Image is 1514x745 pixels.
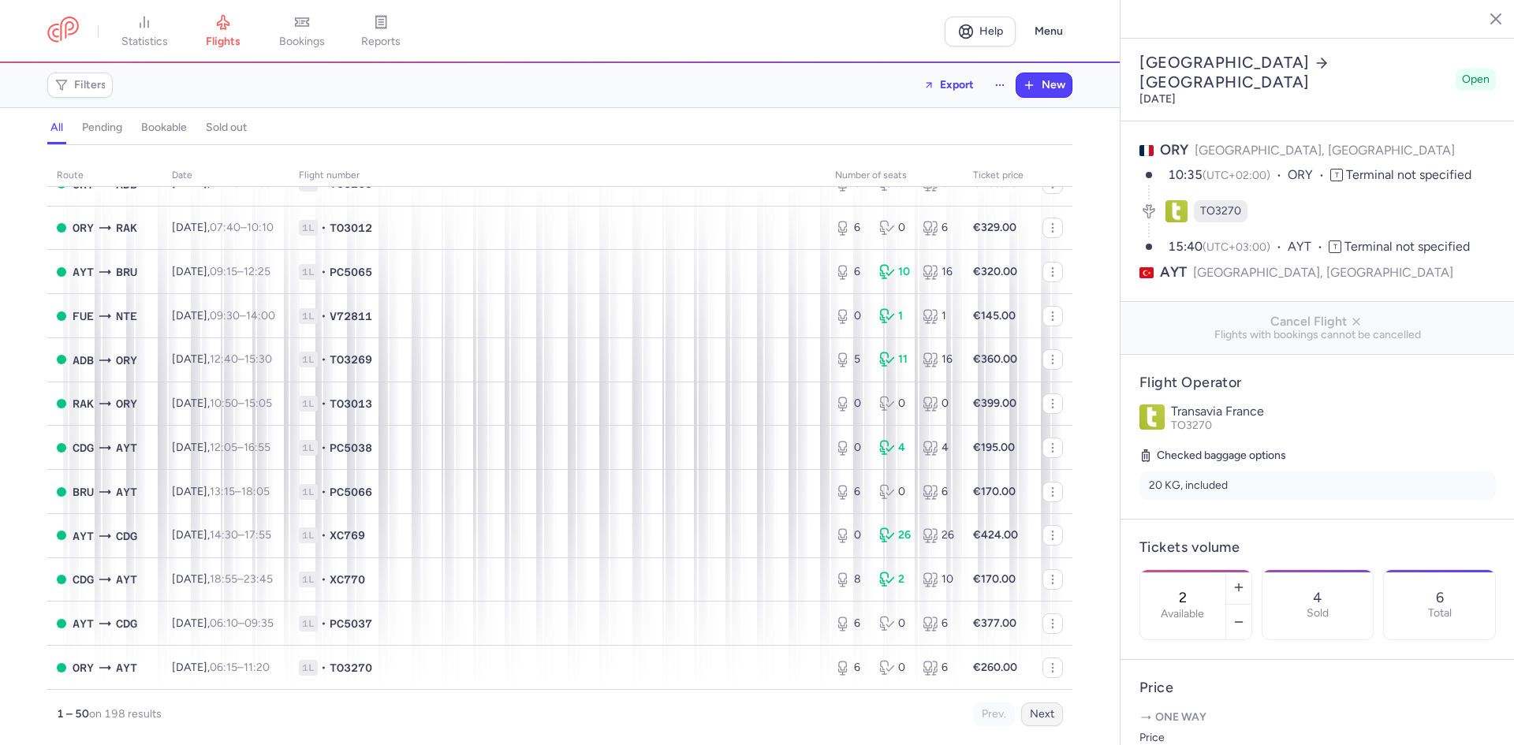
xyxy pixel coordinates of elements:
[299,527,318,543] span: 1L
[172,661,270,674] span: [DATE],
[210,265,237,278] time: 09:15
[321,264,326,280] span: •
[116,395,137,412] span: ORY
[835,220,867,236] div: 6
[1139,446,1496,465] h5: Checked baggage options
[923,660,954,676] div: 6
[321,308,326,324] span: •
[116,571,137,588] span: AYT
[1313,590,1322,605] p: 4
[835,527,867,543] div: 0
[879,308,911,324] div: 1
[210,485,270,498] span: –
[210,265,270,278] span: –
[1139,404,1165,430] img: Transavia France logo
[835,484,867,500] div: 6
[47,17,79,46] a: CitizenPlane red outlined logo
[879,660,911,676] div: 0
[1428,607,1452,620] p: Total
[330,660,372,676] span: TO3270
[1436,590,1444,605] p: 6
[279,35,325,49] span: bookings
[1346,167,1471,182] span: Terminal not specified
[73,527,94,545] span: AYT
[923,616,954,631] div: 6
[826,164,964,188] th: number of seats
[330,352,372,367] span: TO3269
[330,484,372,500] span: PC5066
[73,439,94,456] span: CDG
[879,527,911,543] div: 26
[1288,166,1330,184] span: ORY
[73,659,94,676] span: ORY
[923,220,954,236] div: 6
[172,397,272,410] span: [DATE],
[1160,263,1187,282] span: AYT
[321,527,326,543] span: •
[57,707,89,721] strong: 1 – 50
[973,702,1015,726] button: Prev.
[321,484,326,500] span: •
[210,572,273,586] span: –
[1139,538,1496,557] h4: Tickets volume
[964,164,1033,188] th: Ticket price
[973,352,1017,366] strong: €360.00
[330,616,372,631] span: PC5037
[73,307,94,325] span: FUE
[206,121,247,135] h4: sold out
[835,660,867,676] div: 6
[835,616,867,631] div: 6
[299,308,318,324] span: 1L
[74,79,106,91] span: Filters
[263,14,341,49] a: bookings
[879,484,911,500] div: 0
[89,707,162,721] span: on 198 results
[244,616,274,630] time: 09:35
[973,485,1016,498] strong: €170.00
[835,264,867,280] div: 6
[247,221,274,234] time: 10:10
[973,221,1016,234] strong: €329.00
[210,309,240,322] time: 09:30
[210,616,238,630] time: 06:10
[73,263,94,281] span: AYT
[210,661,270,674] span: –
[879,264,911,280] div: 10
[73,571,94,588] span: CDG
[330,527,365,543] span: XC769
[299,396,318,412] span: 1L
[321,352,326,367] span: •
[299,616,318,631] span: 1L
[1165,200,1188,222] figure: TO airline logo
[330,220,372,236] span: TO3012
[210,528,238,542] time: 14:30
[879,396,911,412] div: 0
[973,572,1016,586] strong: €170.00
[1307,607,1329,620] p: Sold
[244,572,273,586] time: 23:45
[172,485,270,498] span: [DATE],
[299,484,318,500] span: 1L
[361,35,401,49] span: reports
[1203,169,1270,182] span: (UTC+02:00)
[835,440,867,456] div: 0
[1344,239,1470,254] span: Terminal not specified
[879,220,911,236] div: 0
[1139,679,1496,697] h4: Price
[172,572,273,586] span: [DATE],
[940,79,974,91] span: Export
[1016,73,1072,97] button: New
[1160,141,1188,158] span: ORY
[50,121,63,135] h4: all
[923,484,954,500] div: 6
[210,661,237,674] time: 06:15
[973,661,1017,674] strong: €260.00
[879,616,911,631] div: 0
[321,440,326,456] span: •
[244,441,270,454] time: 16:55
[1133,329,1502,341] span: Flights with bookings cannot be cancelled
[210,352,272,366] span: –
[330,396,372,412] span: TO3013
[1200,203,1241,219] span: TO3270
[321,220,326,236] span: •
